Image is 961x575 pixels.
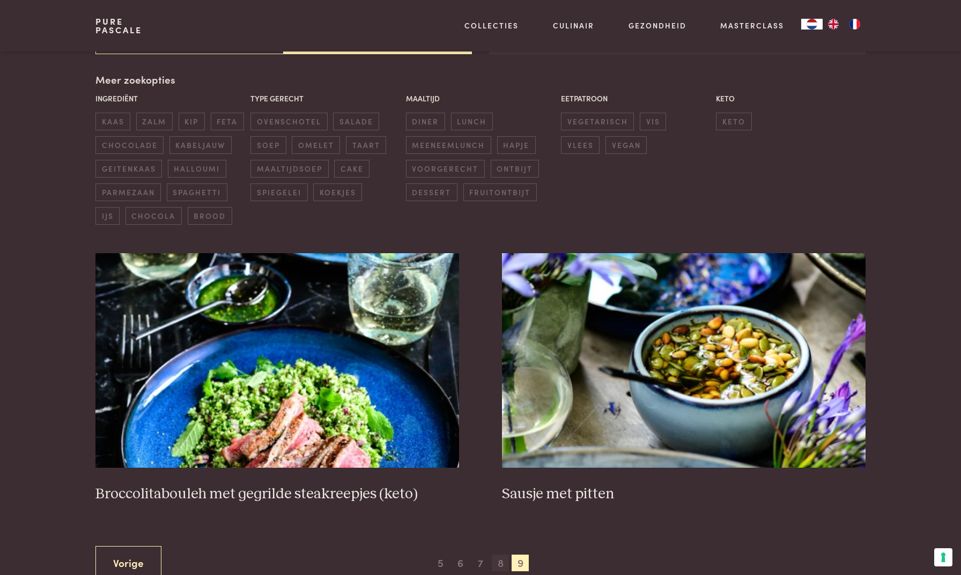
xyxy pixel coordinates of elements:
span: fruitontbijt [463,183,537,201]
span: parmezaan [95,183,161,201]
a: EN [823,19,844,30]
span: voorgerecht [406,160,485,178]
span: ontbijt [491,160,539,178]
span: cake [334,160,369,178]
p: Maaltijd [406,93,556,104]
span: diner [406,113,445,130]
span: ijs [95,207,120,225]
span: maaltijdsoep [250,160,328,178]
span: vlees [561,136,600,154]
p: Type gerecht [250,93,400,104]
span: omelet [292,136,340,154]
span: meeneemlunch [406,136,491,154]
span: koekjes [313,183,362,201]
a: Collecties [464,20,519,31]
span: salade [333,113,379,130]
span: kaas [95,113,130,130]
span: spiegelei [250,183,307,201]
span: vis [640,113,666,130]
span: soep [250,136,286,154]
a: Gezondheid [629,20,686,31]
h3: Broccolitabouleh met gegrilde steakreepjes (keto) [95,485,459,504]
p: Eetpatroon [561,93,711,104]
span: vegan [605,136,647,154]
span: halloumi [168,160,226,178]
span: keto [716,113,751,130]
p: Keto [716,93,866,104]
span: lunch [451,113,493,130]
div: Language [801,19,823,30]
span: 7 [472,555,489,572]
span: 8 [492,555,509,572]
span: chocola [125,207,182,225]
span: vegetarisch [561,113,634,130]
span: hapje [497,136,536,154]
img: Sausje met pitten [502,253,866,468]
a: Sausje met pitten Sausje met pitten [502,253,866,503]
span: brood [188,207,232,225]
a: Broccolitabouleh met gegrilde steakreepjes (keto) Broccolitabouleh met gegrilde steakreepjes (keto) [95,253,459,503]
p: Ingrediënt [95,93,245,104]
h3: Sausje met pitten [502,485,866,504]
span: ovenschotel [250,113,327,130]
img: Broccolitabouleh met gegrilde steakreepjes (keto) [95,253,459,468]
span: zalm [136,113,173,130]
a: FR [844,19,866,30]
a: PurePascale [95,17,142,34]
ul: Language list [823,19,866,30]
span: 5 [432,555,449,572]
aside: Language selected: Nederlands [801,19,866,30]
a: NL [801,19,823,30]
a: Masterclass [720,20,784,31]
span: taart [346,136,386,154]
button: Uw voorkeuren voor toestemming voor trackingtechnologieën [934,548,952,566]
span: chocolade [95,136,164,154]
span: kip [179,113,205,130]
span: dessert [406,183,457,201]
span: feta [211,113,244,130]
a: Culinair [553,20,594,31]
span: kabeljauw [169,136,232,154]
span: spaghetti [167,183,227,201]
span: geitenkaas [95,160,162,178]
span: 9 [512,555,529,572]
span: 6 [452,555,469,572]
